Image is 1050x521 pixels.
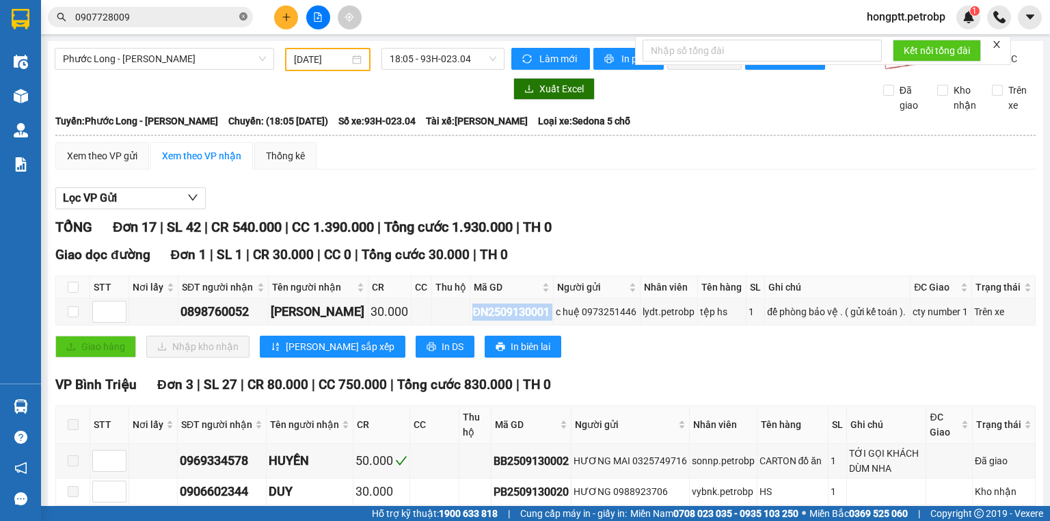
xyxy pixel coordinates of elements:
span: caret-down [1024,11,1036,23]
div: CARTON đồ ăn [759,453,826,468]
td: 0969334578 [178,444,267,479]
span: aim [345,12,354,22]
span: | [377,219,381,235]
button: printerIn biên lai [485,336,561,358]
span: Đã giao [894,83,928,113]
span: copyright [974,509,984,518]
th: STT [90,406,129,444]
div: 1 [831,484,844,499]
img: warehouse-icon [14,123,28,137]
span: hongptt.petrobp [856,8,956,25]
span: Gửi: [12,13,33,27]
button: uploadGiao hàng [55,336,136,358]
span: printer [427,342,436,353]
span: CR 80.000 [247,377,308,392]
th: Ghi chú [765,276,911,299]
span: Phước Long - Hồ Chí Minh [63,49,266,69]
span: check [395,455,407,467]
div: HƯƠNG MAI 0325749716 [574,453,687,468]
input: 13/09/2025 [294,52,349,67]
span: sync [522,54,534,65]
th: Tên hàng [698,276,746,299]
div: Xem theo VP nhận [162,148,241,163]
div: vybnk.petrobp [692,484,755,499]
span: down [187,192,198,203]
span: | [390,377,394,392]
span: In DS [442,339,463,354]
span: | [241,377,244,392]
span: close [992,40,1001,49]
span: Nơi lấy [133,417,163,432]
div: để phòng bảo vệ . ( gửi kế toán ). [767,304,908,319]
button: printerIn DS [416,336,474,358]
div: TỚI GỌI KHÁCH DÙM NHA [849,446,924,476]
span: Tên người nhận [272,280,354,295]
td: ĐN2509130001 [470,299,553,325]
b: Tuyến: Phước Long - [PERSON_NAME] [55,116,218,126]
span: Tên người nhận [270,417,339,432]
div: lydt.petrobp [643,304,695,319]
span: message [14,492,27,505]
span: SL 27 [204,377,237,392]
span: | [355,247,358,263]
div: sonnp.petrobp [692,453,755,468]
img: phone-icon [993,11,1006,23]
span: CC 1.390.000 [292,219,374,235]
span: Trạng thái [975,280,1021,295]
strong: 0708 023 035 - 0935 103 250 [673,508,798,519]
span: Chuyến: (18:05 [DATE]) [228,113,328,129]
button: printerIn phơi [593,48,664,70]
span: Tổng cước 830.000 [397,377,513,392]
div: ĐN2509130001 [472,304,550,321]
span: Tổng cước 1.930.000 [384,219,513,235]
button: syncLàm mới [511,48,590,70]
span: SL 42 [167,219,201,235]
span: plus [282,12,291,22]
span: Trên xe [1003,83,1036,113]
span: printer [496,342,505,353]
div: VP Đồng Xoài [107,12,200,44]
div: [PERSON_NAME] [271,302,366,321]
span: | [508,506,510,521]
button: caret-down [1018,5,1042,29]
button: downloadNhập kho nhận [146,336,250,358]
span: | [516,377,520,392]
span: | [918,506,920,521]
div: 0906602344 [180,482,264,501]
strong: 1900 633 818 [439,508,498,519]
span: Trạng thái [976,417,1021,432]
div: THIÊN [107,44,200,61]
img: icon-new-feature [962,11,975,23]
span: TH 0 [523,377,551,392]
div: VP QL13 [12,12,97,28]
td: đỗ thị diễm hương [269,299,368,325]
span: Mã GD [474,280,539,295]
span: Đơn 1 [171,247,207,263]
span: Làm mới [539,51,579,66]
span: Kết nối tổng đài [904,43,970,58]
span: Lọc VP Gửi [63,189,117,206]
th: STT [90,276,129,299]
span: 1 [972,6,977,16]
span: TỔNG [55,219,92,235]
button: aim [338,5,362,29]
img: solution-icon [14,157,28,172]
span: search [57,12,66,22]
div: Thống kê [266,148,305,163]
span: In biên lai [511,339,550,354]
span: Giao dọc đường [55,247,150,263]
button: Kết nối tổng đài [893,40,981,62]
span: | [204,219,208,235]
img: logo-vxr [12,9,29,29]
span: sort-ascending [271,342,280,353]
span: Miền Bắc [809,506,908,521]
div: 40.000 [105,88,201,107]
th: CC [410,406,459,444]
span: CC 0 [324,247,351,263]
span: Đơn 3 [157,377,193,392]
div: 30.000 [355,482,407,501]
div: 50.000 [355,451,407,470]
div: DUY [269,482,351,501]
div: 0898760052 [180,302,266,321]
button: sort-ascending[PERSON_NAME] sắp xếp [260,336,405,358]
